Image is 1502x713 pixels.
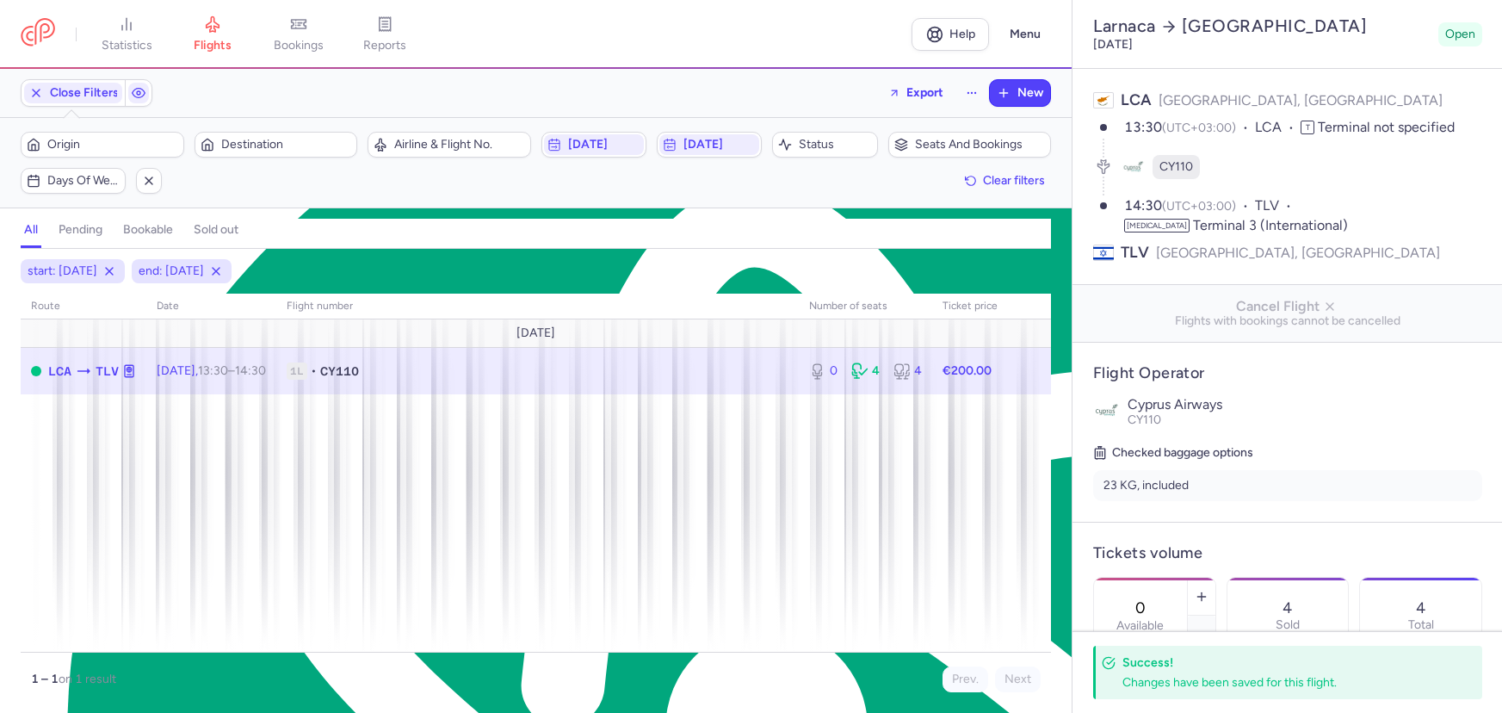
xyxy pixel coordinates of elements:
[48,362,71,381] span: LCA
[1121,242,1149,263] span: TLV
[276,294,799,319] th: Flight number
[1086,299,1489,314] span: Cancel Flight
[1093,37,1133,52] time: [DATE]
[1159,92,1443,108] span: [GEOGRAPHIC_DATA], [GEOGRAPHIC_DATA]
[221,138,352,152] span: Destination
[157,363,266,378] span: [DATE],
[949,28,975,40] span: Help
[1122,155,1146,179] figure: CY airline logo
[1255,118,1301,138] span: LCA
[877,79,955,107] button: Export
[990,80,1050,106] button: New
[1283,599,1292,617] p: 4
[195,132,358,158] button: Destination
[1445,26,1475,43] span: Open
[50,86,119,100] span: Close Filters
[198,363,266,378] span: –
[198,363,228,378] time: 13:30
[568,138,640,152] span: [DATE]
[1116,619,1164,633] label: Available
[1093,15,1431,37] h2: Larnaca [GEOGRAPHIC_DATA]
[799,138,871,152] span: Status
[906,86,943,99] span: Export
[516,326,555,340] span: [DATE]
[342,15,428,53] a: reports
[96,362,119,381] span: TLV
[1093,443,1482,463] h5: Checked baggage options
[1093,397,1121,425] img: Cyprus Airways logo
[1159,158,1193,176] span: CY110
[772,132,877,158] button: Status
[657,132,762,158] button: [DATE]
[943,666,988,692] button: Prev.
[287,363,307,380] span: 1L
[888,132,1052,158] button: Seats and bookings
[1121,90,1152,109] span: LCA
[959,168,1051,194] button: Clear filters
[28,263,97,280] span: start: [DATE]
[1124,197,1162,214] time: 14:30
[932,294,1008,319] th: Ticket price
[995,666,1041,692] button: Next
[683,138,756,152] span: [DATE]
[31,366,41,376] span: OPEN
[21,18,55,50] a: CitizenPlane red outlined logo
[47,174,120,188] span: Days of week
[541,132,646,158] button: [DATE]
[1124,119,1162,135] time: 13:30
[47,138,178,152] span: Origin
[1318,119,1455,135] span: Terminal not specified
[915,138,1046,152] span: Seats and bookings
[139,263,204,280] span: end: [DATE]
[1162,199,1236,214] span: (UTC+03:00)
[1086,314,1489,328] span: Flights with bookings cannot be cancelled
[363,38,406,53] span: reports
[394,138,525,152] span: Airline & Flight No.
[83,15,170,53] a: statistics
[1124,219,1190,232] span: [MEDICAL_DATA]
[146,294,276,319] th: date
[999,18,1051,51] button: Menu
[1301,121,1314,134] span: T
[22,80,125,106] button: Close Filters
[912,18,989,51] a: Help
[274,38,324,53] span: bookings
[1162,121,1236,135] span: (UTC+03:00)
[1193,217,1348,233] span: Terminal 3 (International)
[368,132,531,158] button: Airline & Flight No.
[1093,470,1482,501] li: 23 KG, included
[320,363,359,380] span: CY110
[893,363,922,380] div: 4
[21,168,126,194] button: Days of week
[1122,674,1444,691] div: Changes have been saved for this flight.
[170,15,256,53] a: flights
[1128,412,1161,427] span: CY110
[983,174,1045,187] span: Clear filters
[235,363,266,378] time: 14:30
[123,222,173,238] h4: bookable
[1416,599,1425,617] p: 4
[102,38,152,53] span: statistics
[31,672,59,686] strong: 1 – 1
[194,38,232,53] span: flights
[1408,618,1434,632] p: Total
[1093,363,1482,383] h4: Flight Operator
[1128,397,1482,412] p: Cyprus Airways
[194,222,238,238] h4: sold out
[943,363,992,378] strong: €200.00
[1156,242,1440,263] span: [GEOGRAPHIC_DATA], [GEOGRAPHIC_DATA]
[1093,543,1482,563] h4: Tickets volume
[59,672,116,686] span: on 1 result
[311,363,317,380] span: •
[1122,654,1444,671] h4: Success!
[21,132,184,158] button: Origin
[256,15,342,53] a: bookings
[21,294,146,319] th: route
[799,294,932,319] th: number of seats
[1276,618,1300,632] p: Sold
[59,222,102,238] h4: pending
[24,222,38,238] h4: all
[1255,196,1298,216] span: TLV
[809,363,838,380] div: 0
[851,363,880,380] div: 4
